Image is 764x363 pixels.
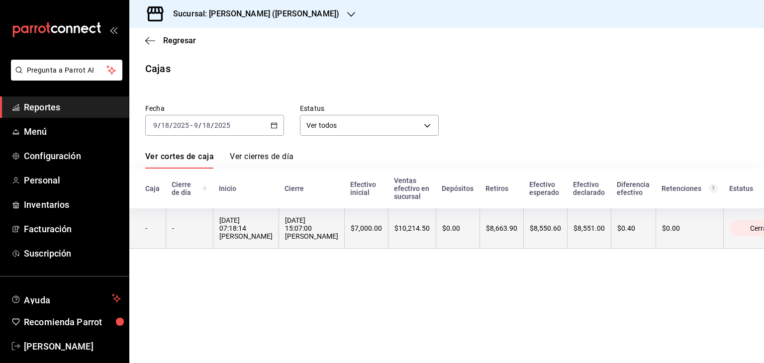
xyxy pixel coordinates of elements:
div: $8,663.90 [486,224,517,232]
div: Ventas efectivo en sucursal [394,177,430,200]
label: Estatus [300,105,439,112]
div: $0.40 [617,224,650,232]
div: Retenciones [662,184,717,192]
input: -- [153,121,158,129]
svg: El número de cierre de día es consecutivo y consolida todos los cortes de caja previos en un únic... [202,184,207,192]
span: - [191,121,192,129]
span: Inventarios [24,198,121,211]
div: Efectivo inicial [350,181,382,196]
div: $8,551.00 [573,224,605,232]
div: [DATE] 15:07:00 [PERSON_NAME] [285,216,338,240]
span: [PERSON_NAME] [24,340,121,353]
span: Ayuda [24,292,108,304]
input: -- [161,121,170,129]
input: -- [193,121,198,129]
span: / [211,121,214,129]
div: [DATE] 07:18:14 [PERSON_NAME] [219,216,273,240]
span: Personal [24,174,121,187]
div: $0.00 [442,224,474,232]
button: open_drawer_menu [109,26,117,34]
span: Configuración [24,149,121,163]
a: Ver cortes de caja [145,152,214,169]
span: Regresar [163,36,196,45]
div: Cierre de día [172,181,207,196]
div: Retiros [485,184,517,192]
span: Facturación [24,222,121,236]
input: -- [202,121,211,129]
a: Ver cierres de día [230,152,293,169]
span: Reportes [24,100,121,114]
h3: Sucursal: [PERSON_NAME] ([PERSON_NAME]) [165,8,339,20]
span: / [170,121,173,129]
span: / [198,121,201,129]
button: Pregunta a Parrot AI [11,60,122,81]
div: navigation tabs [145,152,293,169]
svg: Total de retenciones de propinas registradas [709,184,717,192]
div: $7,000.00 [351,224,382,232]
span: Recomienda Parrot [24,315,121,329]
div: $10,214.50 [394,224,430,232]
div: Depósitos [442,184,474,192]
span: Pregunta a Parrot AI [27,65,107,76]
span: Menú [24,125,121,138]
div: Cierre [285,184,338,192]
div: - [172,224,207,232]
div: Inicio [219,184,273,192]
div: Efectivo declarado [573,181,605,196]
div: Efectivo esperado [529,181,561,196]
a: Pregunta a Parrot AI [7,72,122,83]
div: - [145,224,160,232]
div: Diferencia efectivo [617,181,650,196]
div: Ver todos [300,115,439,136]
span: Suscripción [24,247,121,260]
input: ---- [173,121,190,129]
div: Caja [145,184,160,192]
div: $0.00 [662,224,717,232]
label: Fecha [145,105,284,112]
input: ---- [214,121,231,129]
div: $8,550.60 [530,224,561,232]
span: / [158,121,161,129]
div: Cajas [145,61,171,76]
button: Regresar [145,36,196,45]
